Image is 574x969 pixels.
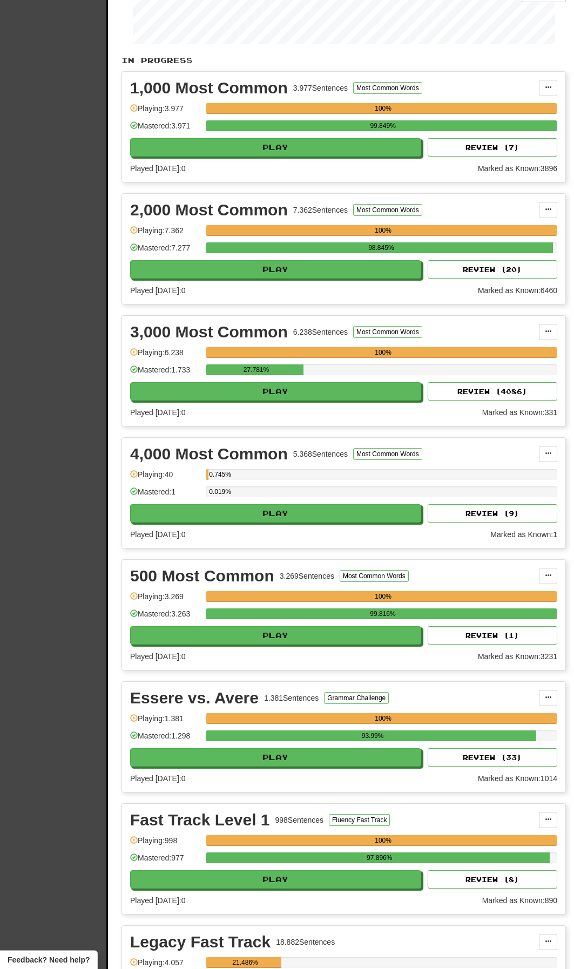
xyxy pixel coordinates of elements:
[353,448,422,460] button: Most Common Words
[130,225,200,243] div: Playing: 7.362
[209,364,303,375] div: 27.781%
[130,748,421,767] button: Play
[130,774,185,783] span: Played [DATE]: 0
[209,120,557,131] div: 99.849%
[130,103,200,121] div: Playing: 3.977
[340,570,409,582] button: Most Common Words
[428,748,557,767] button: Review (33)
[209,835,557,846] div: 100%
[130,364,200,382] div: Mastered: 1.733
[353,204,422,216] button: Most Common Words
[130,286,185,295] span: Played [DATE]: 0
[428,138,557,157] button: Review (7)
[478,651,557,662] div: Marked as Known: 3231
[130,138,421,157] button: Play
[329,814,390,826] button: Fluency Fast Track
[130,408,185,417] span: Played [DATE]: 0
[130,626,421,645] button: Play
[130,852,200,870] div: Mastered: 977
[209,957,281,968] div: 21.486%
[490,529,557,540] div: Marked as Known: 1
[130,469,200,487] div: Playing: 40
[478,163,557,174] div: Marked as Known: 3896
[209,852,550,863] div: 97.896%
[130,80,288,96] div: 1,000 Most Common
[130,504,421,523] button: Play
[130,202,288,218] div: 2,000 Most Common
[428,504,557,523] button: Review (9)
[209,730,536,741] div: 93.99%
[478,773,557,784] div: Marked as Known: 1014
[428,626,557,645] button: Review (1)
[276,937,335,947] div: 18.882 Sentences
[209,713,557,724] div: 100%
[130,812,270,828] div: Fast Track Level 1
[130,690,259,706] div: Essere vs. Avere
[130,324,288,340] div: 3,000 Most Common
[264,693,319,703] div: 1.381 Sentences
[8,954,90,965] span: Open feedback widget
[130,260,421,279] button: Play
[478,285,557,296] div: Marked as Known: 6460
[209,225,557,236] div: 100%
[293,205,348,215] div: 7.362 Sentences
[293,83,348,93] div: 3.977 Sentences
[353,326,422,338] button: Most Common Words
[130,730,200,748] div: Mastered: 1.298
[130,934,271,950] div: Legacy Fast Track
[121,55,566,66] p: In Progress
[428,870,557,889] button: Review (8)
[209,347,557,358] div: 100%
[324,692,389,704] button: Grammar Challenge
[482,895,557,906] div: Marked as Known: 890
[293,449,348,459] div: 5.368 Sentences
[280,571,334,581] div: 3.269 Sentences
[130,568,274,584] div: 500 Most Common
[130,486,200,504] div: Mastered: 1
[209,103,557,114] div: 100%
[130,652,185,661] span: Played [DATE]: 0
[130,835,200,853] div: Playing: 998
[130,164,185,173] span: Played [DATE]: 0
[130,242,200,260] div: Mastered: 7.277
[275,815,324,825] div: 998 Sentences
[130,591,200,609] div: Playing: 3.269
[428,382,557,401] button: Review (4086)
[209,591,557,602] div: 100%
[209,242,553,253] div: 98.845%
[293,327,348,337] div: 6.238 Sentences
[130,446,288,462] div: 4,000 Most Common
[130,713,200,731] div: Playing: 1.381
[130,896,185,905] span: Played [DATE]: 0
[130,382,421,401] button: Play
[209,608,557,619] div: 99.816%
[130,870,421,889] button: Play
[428,260,557,279] button: Review (20)
[130,120,200,138] div: Mastered: 3.971
[353,82,422,94] button: Most Common Words
[130,608,200,626] div: Mastered: 3.263
[482,407,557,418] div: Marked as Known: 331
[130,347,200,365] div: Playing: 6.238
[130,530,185,539] span: Played [DATE]: 0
